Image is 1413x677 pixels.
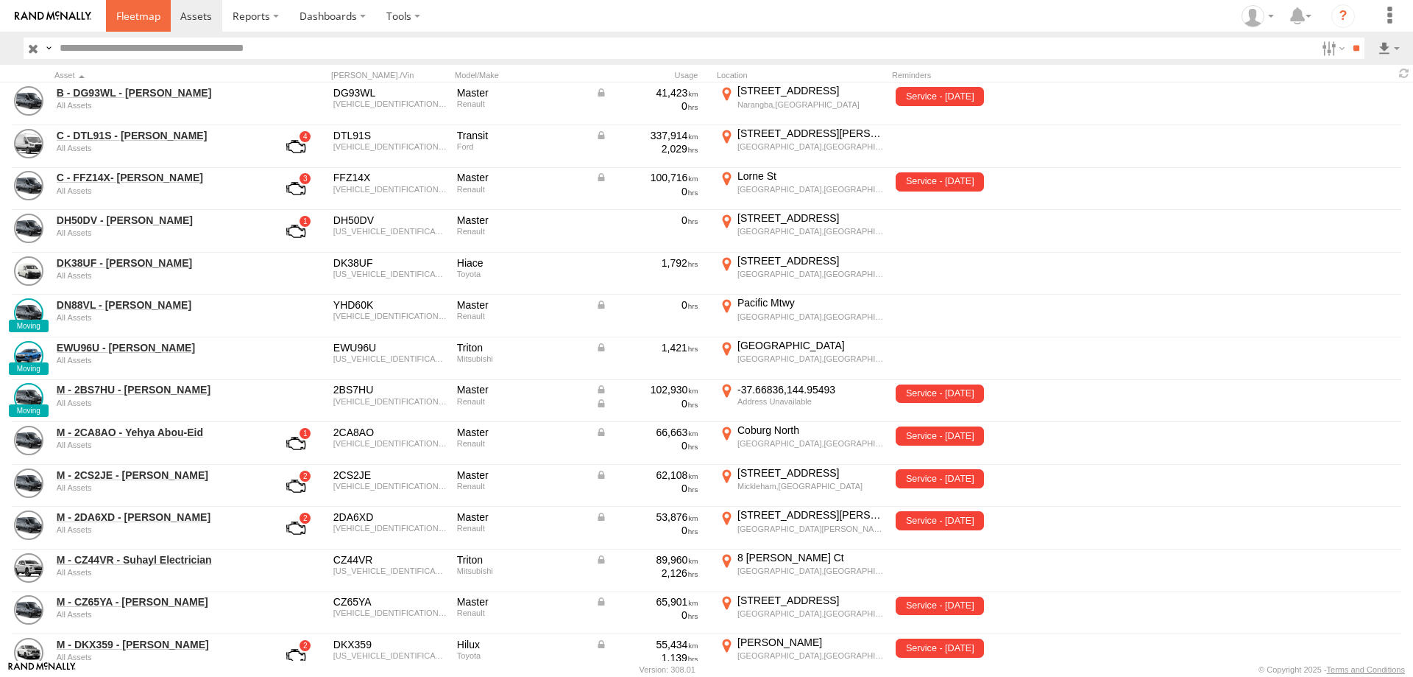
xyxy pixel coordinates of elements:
[717,508,886,548] label: Click to View Current Location
[14,171,43,200] a: View Asset Details
[717,339,886,379] label: Click to View Current Location
[57,228,258,237] div: undefined
[595,171,698,184] div: Data from Vehicle CANbus
[333,99,447,108] div: VF1MAFEZHP0853000
[269,426,323,461] a: View Asset with Fault/s
[14,383,43,413] a: View Asset Details
[269,129,323,164] a: View Asset with Fault/s
[787,384,835,396] span: 144.95493
[1258,665,1405,674] div: © Copyright 2025 -
[595,256,698,270] div: 1,792
[269,511,323,546] a: View Asset with Fault/s
[57,383,258,396] a: M - 2BS7HU - [PERSON_NAME]
[331,70,449,80] div: [PERSON_NAME]./Vin
[457,566,585,575] div: Mitsubishi
[737,524,884,534] div: [GEOGRAPHIC_DATA][PERSON_NAME][GEOGRAPHIC_DATA]
[57,441,258,449] div: undefined
[269,469,323,504] a: View Asset with Fault/s
[737,466,884,480] div: [STREET_ADDRESS]
[457,214,585,227] div: Master
[737,608,884,619] div: [GEOGRAPHIC_DATA],[GEOGRAPHIC_DATA]
[269,638,323,673] a: View Asset with Fault/s
[595,638,698,651] div: Data from Vehicle CANbus
[333,651,447,660] div: MR0HA3CD600379152
[737,481,884,491] div: Mickleham,[GEOGRAPHIC_DATA]
[457,638,585,651] div: Hilux
[14,469,43,498] a: View Asset Details
[57,144,258,152] div: undefined
[57,525,258,534] div: undefined
[1395,66,1413,80] span: Refresh
[896,427,984,446] span: Service - 12/08/2024
[717,254,886,294] label: Click to View Current Location
[896,172,984,192] span: Service - 20/04/2023
[14,214,43,243] a: View Asset Details
[57,298,258,312] a: DN88VL - [PERSON_NAME]
[457,651,585,660] div: Toyota
[57,553,258,566] a: M - CZ44VR - Suhayl Electrician
[640,665,695,674] div: Version: 308.01
[333,482,447,491] div: VF1MAFEZCK0793953
[737,211,884,225] div: [STREET_ADDRESS]
[333,227,447,236] div: VF1VAE5V6K0794065
[457,354,585,363] div: Mitsubishi
[333,608,447,617] div: VF1MAFEZHL0816096
[737,99,884,110] div: Narangba,[GEOGRAPHIC_DATA]
[457,227,585,236] div: Renault
[737,141,884,152] div: [GEOGRAPHIC_DATA],[GEOGRAPHIC_DATA]
[57,186,258,195] div: undefined
[333,214,447,227] div: DH50DV
[595,595,698,608] div: Data from Vehicle CANbus
[457,256,585,270] div: Hiace
[595,397,698,410] div: Data from Vehicle CANbus
[14,638,43,667] a: View Asset Details
[737,254,884,267] div: [STREET_ADDRESS]
[457,298,585,312] div: Master
[717,169,886,209] label: Click to View Current Location
[269,214,323,249] a: View Asset with Fault/s
[737,636,884,649] div: [PERSON_NAME]
[595,482,698,495] div: 0
[57,356,258,365] div: undefined
[595,524,698,537] div: 0
[14,595,43,625] a: View Asset Details
[57,426,258,439] a: M - 2CA8AO - Yehya Abou-Eid
[457,426,585,439] div: Master
[457,99,585,108] div: Renault
[57,313,258,322] div: undefined
[595,86,698,99] div: Data from Vehicle CANbus
[595,566,698,580] div: 2,126
[896,87,984,106] span: Service - 14/09/2024
[57,399,258,407] div: undefined
[595,511,698,524] div: Data from Vehicle CANbus
[43,38,54,59] label: Search Query
[57,214,258,227] a: DH50DV - [PERSON_NAME]
[333,426,447,439] div: 2CA8AO
[457,595,585,608] div: Master
[737,296,884,309] div: Pacific Mtwy
[737,184,884,194] div: [GEOGRAPHIC_DATA],[GEOGRAPHIC_DATA]
[457,383,585,396] div: Master
[595,142,698,155] div: 2,029
[896,639,984,658] span: Service - 13/06/2024
[457,129,585,142] div: Transit
[737,312,884,322] div: [GEOGRAPHIC_DATA],[GEOGRAPHIC_DATA]
[593,70,711,80] div: Usage
[8,662,76,677] a: Visit our Website
[57,568,258,577] div: undefined
[15,11,91,21] img: rand-logo.svg
[457,482,585,491] div: Renault
[457,142,585,151] div: Ford
[333,129,447,142] div: DTL91S
[14,553,43,583] a: View Asset Details
[57,271,258,280] div: undefined
[57,171,258,184] a: C - FFZ14X- [PERSON_NAME]
[457,439,585,448] div: Renault
[717,70,886,80] div: Location
[269,171,323,206] a: View Asset with Fault/s
[333,553,447,566] div: CZ44VR
[737,226,884,236] div: [GEOGRAPHIC_DATA],[GEOGRAPHIC_DATA]
[14,298,43,328] a: View Asset Details
[1316,38,1348,59] label: Search Filter Options
[896,385,984,404] span: Service - 11/01/2025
